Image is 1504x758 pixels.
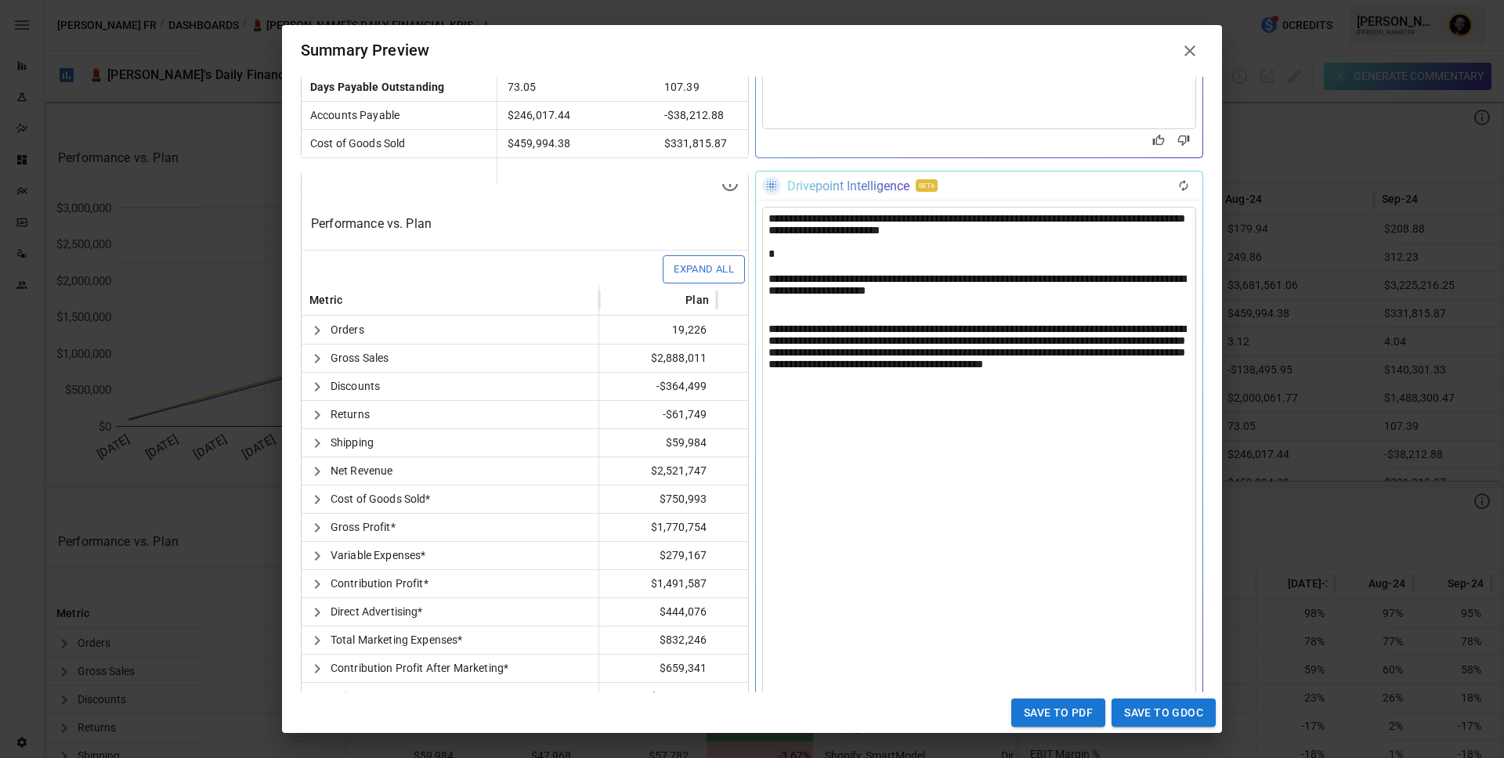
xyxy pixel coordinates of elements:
[725,514,826,541] span: $1,476,394
[505,102,646,129] span: $246,017.44
[607,457,709,485] span: $2,521,747
[725,542,826,569] span: $247,500
[607,542,709,569] span: $279,167
[331,436,374,449] span: Shipping
[725,626,826,654] span: $752,824
[301,38,429,64] div: Summary Preview
[787,179,909,193] div: Drivepoint Intelligence
[662,289,684,311] button: Sort
[331,633,463,646] span: Total Marketing Expenses*
[607,429,709,457] span: $59,984
[725,570,826,597] span: $1,228,894
[607,570,709,597] span: $1,491,587
[331,577,428,590] span: Contribution Profit*
[607,655,709,682] span: $659,341
[725,655,826,682] span: $476,070
[607,514,709,541] span: $1,770,754
[725,485,826,513] span: $571,779
[304,137,406,150] span: Cost of Goods Sold
[607,401,709,428] span: -$61,749
[607,345,709,372] span: $2,888,011
[331,605,423,618] span: Direct Advertising*
[725,598,826,626] span: $408,136
[607,626,709,654] span: $832,246
[607,316,709,344] span: 19,226
[344,289,366,311] button: Sort
[607,683,709,710] span: $1,833,949
[505,130,646,157] span: $459,994.38
[311,215,739,233] p: Performance vs. Plan
[1171,175,1196,197] div: Regenerate
[331,464,393,477] span: Net Revenue
[662,130,803,157] span: $331,815.87
[685,292,709,308] span: Plan
[663,255,745,283] button: Expand All
[607,373,709,400] span: -$364,499
[331,493,431,505] span: Cost of Goods Sold*
[725,457,826,485] span: $2,048,174
[331,662,508,674] span: Contribution Profit After Marketing*
[304,690,414,702] span: Operating Expenses*
[331,549,426,561] span: Variable Expenses*
[331,380,380,392] span: Discounts
[304,81,445,93] span: Days Payable Outstanding
[331,323,364,336] span: Orders
[738,289,760,311] button: Sort
[662,74,803,101] span: 107.39
[725,345,826,372] span: $2,376,943
[607,598,709,626] span: $444,076
[331,408,370,421] span: Returns
[725,373,826,400] span: -$365,271
[505,74,646,101] span: 73.05
[725,429,826,457] span: $47,968
[662,102,803,129] span: -$38,212.88
[725,401,826,428] span: -$45,223
[331,352,389,364] span: Gross Sales
[1112,698,1216,727] button: Save to GDoc
[309,292,342,308] span: Metric
[725,683,826,710] span: $1,606,322
[304,109,399,121] span: Accounts Payable
[1011,698,1105,727] button: Save to PDF
[1146,129,1171,151] button: Good Response
[1171,129,1196,151] button: Bad Response
[725,316,826,344] span: 15,092
[607,485,709,513] span: $750,993
[916,179,938,192] div: BETA
[331,521,396,533] span: Gross Profit*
